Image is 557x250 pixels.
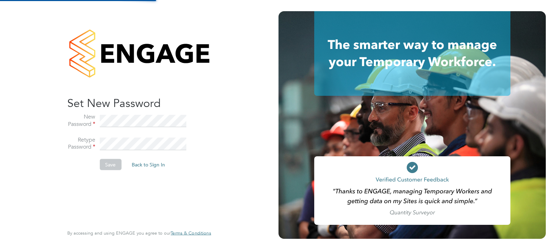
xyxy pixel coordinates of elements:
button: Save [99,159,121,170]
label: Retype Password [67,136,95,151]
label: New Password [67,113,95,128]
button: Back to Sign In [126,159,171,170]
a: Terms & Conditions [171,230,211,236]
span: By accessing and using ENGAGE you agree to our [67,230,211,236]
span: Terms & Conditions [171,230,211,236]
h2: Set New Password [67,96,204,110]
